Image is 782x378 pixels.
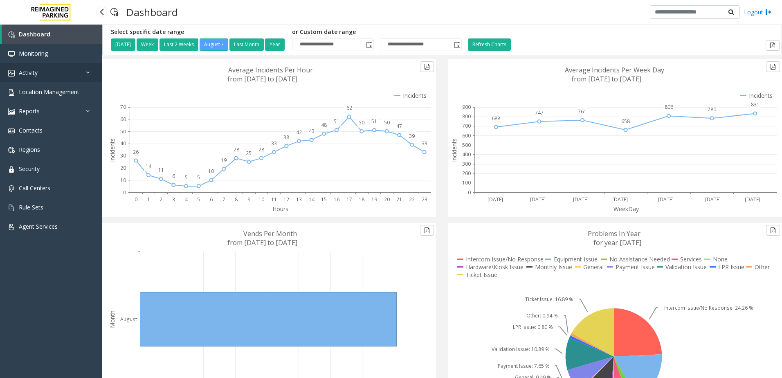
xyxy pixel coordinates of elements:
[498,362,550,369] text: Payment Issue: 7.65 %
[120,152,126,159] text: 30
[2,25,102,44] a: Dashboard
[334,196,339,203] text: 16
[160,38,198,51] button: Last 2 Weeks
[396,196,402,203] text: 21
[111,29,286,36] h5: Select specific date range
[462,122,471,129] text: 700
[8,166,15,173] img: 'icon'
[409,196,415,203] text: 22
[296,196,302,203] text: 13
[346,196,352,203] text: 17
[8,89,15,96] img: 'icon'
[158,166,164,173] text: 11
[571,74,641,83] text: from [DATE] to [DATE]
[185,174,188,181] text: 5
[19,184,50,192] span: Call Centers
[359,196,364,203] text: 18
[172,173,175,180] text: 6
[243,229,297,238] text: Vends Per Month
[8,32,15,38] img: 'icon'
[137,38,158,51] button: Week
[8,70,15,76] img: 'icon'
[535,109,544,116] text: 747
[108,138,116,162] text: Incidents
[766,225,780,236] button: Export to pdf
[120,316,137,323] text: August
[612,196,628,203] text: [DATE]
[462,142,471,148] text: 500
[462,132,471,139] text: 600
[111,38,135,51] button: [DATE]
[229,38,264,51] button: Last Month
[222,196,225,203] text: 7
[420,61,434,72] button: Export to pdf
[578,108,586,115] text: 761
[120,116,126,123] text: 60
[135,196,137,203] text: 0
[247,196,250,203] text: 9
[593,238,641,247] text: for year [DATE]
[19,126,43,134] span: Contacts
[200,38,228,51] button: August
[110,2,118,22] img: pageIcon
[122,2,182,22] h3: Dashboard
[422,140,427,147] text: 33
[292,29,462,36] h5: or Custom date range
[525,296,573,303] text: Ticket Issue: 16.89 %
[221,157,227,164] text: 19
[120,177,126,184] text: 10
[359,119,364,126] text: 50
[19,88,79,96] span: Location Management
[120,140,126,147] text: 40
[565,65,664,74] text: Average Incidents Per Week Day
[309,196,315,203] text: 14
[321,196,327,203] text: 15
[234,146,239,153] text: 28
[621,118,630,125] text: 658
[665,103,673,110] text: 806
[258,196,264,203] text: 10
[147,196,150,203] text: 1
[227,74,297,83] text: from [DATE] to [DATE]
[265,38,285,51] button: Year
[185,196,188,203] text: 4
[19,30,50,38] span: Dashboard
[296,129,302,136] text: 42
[384,196,390,203] text: 20
[208,168,214,175] text: 10
[462,160,471,167] text: 300
[462,113,471,120] text: 800
[613,205,639,213] text: WeekDay
[488,196,503,203] text: [DATE]
[258,146,264,153] text: 28
[384,119,390,126] text: 50
[371,196,377,203] text: 19
[462,179,471,186] text: 100
[227,238,297,247] text: from [DATE] to [DATE]
[271,140,277,147] text: 33
[588,229,640,238] text: Problems In Year
[123,189,126,196] text: 0
[108,310,116,328] text: Month
[309,128,315,135] text: 43
[371,118,377,125] text: 51
[744,8,772,16] a: Logout
[8,147,15,153] img: 'icon'
[409,133,415,139] text: 39
[708,106,716,113] text: 780
[452,39,461,50] span: Toggle popup
[765,8,772,16] img: logout
[513,324,553,331] text: LPR Issue: 0.80 %
[197,196,200,203] text: 5
[420,225,434,236] button: Export to pdf
[573,196,589,203] text: [DATE]
[8,51,15,57] img: 'icon'
[321,122,327,128] text: 48
[246,150,252,157] text: 25
[468,38,511,51] button: Refresh Charts
[19,165,40,173] span: Security
[8,224,15,230] img: 'icon'
[19,146,40,153] span: Regions
[658,196,674,203] text: [DATE]
[8,205,15,211] img: 'icon'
